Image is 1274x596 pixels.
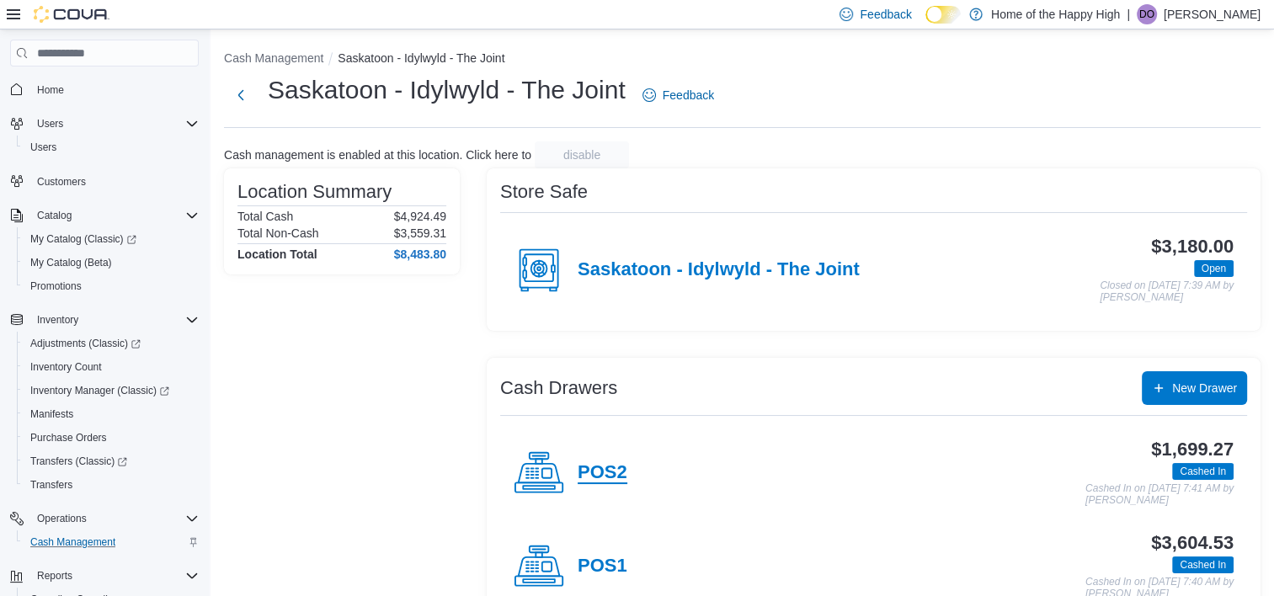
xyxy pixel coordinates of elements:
[17,379,205,402] a: Inventory Manager (Classic)
[578,259,860,281] h4: Saskatoon - Idylwyld - The Joint
[24,532,199,552] span: Cash Management
[1151,237,1234,257] h3: $3,180.00
[24,333,199,354] span: Adjustments (Classic)
[17,450,205,473] a: Transfers (Classic)
[24,380,176,401] a: Inventory Manager (Classic)
[37,175,86,189] span: Customers
[663,87,714,104] span: Feedback
[563,146,600,163] span: disable
[224,78,258,112] button: Next
[500,182,588,202] h3: Store Safe
[30,172,93,192] a: Customers
[1172,463,1234,480] span: Cashed In
[3,169,205,194] button: Customers
[30,478,72,492] span: Transfers
[24,276,88,296] a: Promotions
[237,182,392,202] h3: Location Summary
[394,226,446,240] p: $3,559.31
[1127,4,1130,24] p: |
[1164,4,1261,24] p: [PERSON_NAME]
[24,229,143,249] a: My Catalog (Classic)
[17,402,205,426] button: Manifests
[30,78,199,99] span: Home
[237,247,317,261] h4: Location Total
[30,114,70,134] button: Users
[3,204,205,227] button: Catalog
[24,451,134,471] a: Transfers (Classic)
[30,114,199,134] span: Users
[30,566,199,586] span: Reports
[24,428,114,448] a: Purchase Orders
[30,455,127,468] span: Transfers (Classic)
[17,426,205,450] button: Purchase Orders
[24,276,199,296] span: Promotions
[535,141,629,168] button: disable
[37,209,72,222] span: Catalog
[17,530,205,554] button: Cash Management
[24,253,199,273] span: My Catalog (Beta)
[1137,4,1157,24] div: Danielle Otte
[30,566,79,586] button: Reports
[24,253,119,273] a: My Catalog (Beta)
[24,532,122,552] a: Cash Management
[17,227,205,251] a: My Catalog (Classic)
[30,431,107,444] span: Purchase Orders
[578,556,627,577] h4: POS1
[30,232,136,246] span: My Catalog (Classic)
[24,404,80,424] a: Manifests
[24,475,199,495] span: Transfers
[224,148,531,162] p: Cash management is enabled at this location. Click here to
[1151,533,1234,553] h3: $3,604.53
[37,83,64,97] span: Home
[1180,464,1226,479] span: Cashed In
[30,256,112,269] span: My Catalog (Beta)
[394,247,446,261] h4: $8,483.80
[30,508,93,529] button: Operations
[37,313,78,327] span: Inventory
[338,51,504,65] button: Saskatoon - Idylwyld - The Joint
[37,569,72,583] span: Reports
[636,78,721,112] a: Feedback
[17,355,205,379] button: Inventory Count
[37,512,87,525] span: Operations
[1100,280,1234,303] p: Closed on [DATE] 7:39 AM by [PERSON_NAME]
[1180,557,1226,572] span: Cashed In
[578,462,627,484] h4: POS2
[268,73,626,107] h1: Saskatoon - Idylwyld - The Joint
[30,535,115,549] span: Cash Management
[3,77,205,101] button: Home
[860,6,911,23] span: Feedback
[237,210,293,223] h6: Total Cash
[17,473,205,497] button: Transfers
[24,333,147,354] a: Adjustments (Classic)
[17,332,205,355] a: Adjustments (Classic)
[24,428,199,448] span: Purchase Orders
[394,210,446,223] p: $4,924.49
[1172,380,1237,396] span: New Drawer
[1202,261,1226,276] span: Open
[1194,260,1234,277] span: Open
[3,564,205,588] button: Reports
[30,360,102,374] span: Inventory Count
[3,308,205,332] button: Inventory
[17,251,205,274] button: My Catalog (Beta)
[34,6,109,23] img: Cova
[17,274,205,298] button: Promotions
[925,6,961,24] input: Dark Mode
[24,475,79,495] a: Transfers
[24,451,199,471] span: Transfers (Classic)
[30,279,82,293] span: Promotions
[1085,483,1234,506] p: Cashed In on [DATE] 7:41 AM by [PERSON_NAME]
[37,117,63,130] span: Users
[24,357,109,377] a: Inventory Count
[30,337,141,350] span: Adjustments (Classic)
[3,507,205,530] button: Operations
[30,508,199,529] span: Operations
[24,380,199,401] span: Inventory Manager (Classic)
[30,205,199,226] span: Catalog
[30,407,73,421] span: Manifests
[991,4,1120,24] p: Home of the Happy High
[30,80,71,100] a: Home
[1172,556,1234,573] span: Cashed In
